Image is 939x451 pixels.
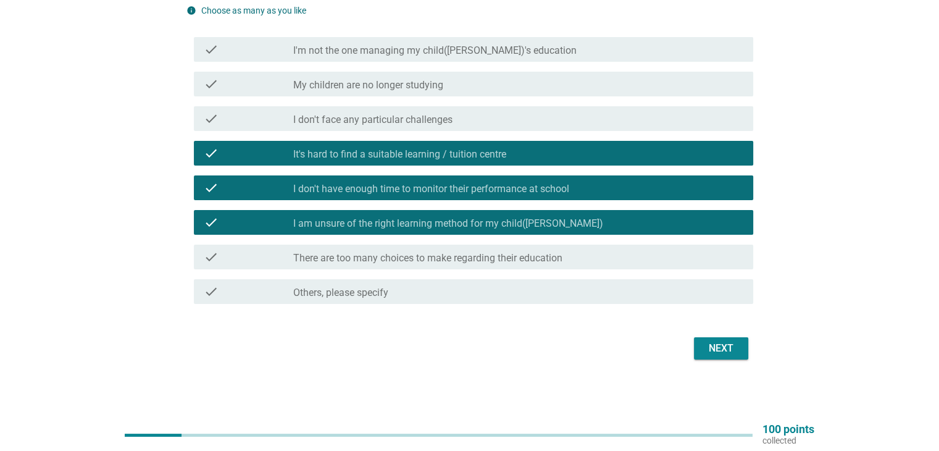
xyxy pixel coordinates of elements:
i: check [204,42,219,57]
label: I don't have enough time to monitor their performance at school [293,183,569,195]
label: I don't face any particular challenges [293,114,453,126]
i: check [204,250,219,264]
i: check [204,77,219,91]
p: collected [762,435,814,446]
i: check [204,111,219,126]
i: info [186,6,196,15]
i: check [204,180,219,195]
label: I'm not the one managing my child([PERSON_NAME])'s education [293,44,577,57]
label: I am unsure of the right learning method for my child([PERSON_NAME]) [293,217,603,230]
i: check [204,215,219,230]
label: Choose as many as you like [201,6,306,15]
label: My children are no longer studying [293,79,443,91]
button: Next [694,337,748,360]
p: 100 points [762,424,814,435]
i: check [204,284,219,299]
i: check [204,146,219,161]
label: There are too many choices to make regarding their education [293,252,562,264]
div: Next [704,341,738,356]
label: Others, please specify [293,287,388,299]
label: It's hard to find a suitable learning / tuition centre [293,148,506,161]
